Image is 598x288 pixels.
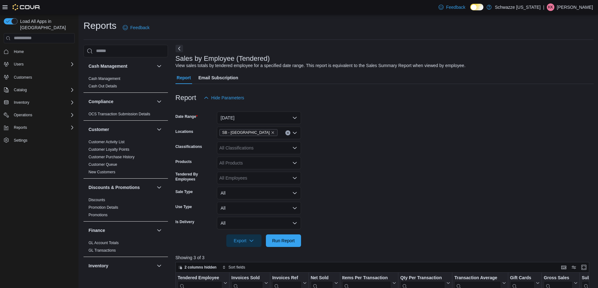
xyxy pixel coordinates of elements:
[89,84,117,88] a: Cash Out Details
[155,98,163,105] button: Compliance
[89,170,115,174] a: New Customers
[178,275,222,281] div: Tendered Employee
[11,136,75,144] span: Settings
[89,240,119,245] span: GL Account Totals
[89,63,127,69] h3: Cash Management
[84,239,168,257] div: Finance
[1,98,77,107] button: Inventory
[155,262,163,270] button: Inventory
[175,94,196,102] h3: Report
[266,234,301,247] button: Run Report
[89,263,154,269] button: Inventory
[185,265,217,270] span: 2 columns hidden
[272,275,301,281] div: Invoices Ref
[1,86,77,94] button: Catalog
[89,112,150,116] a: OCS Transaction Submission Details
[175,159,192,164] label: Products
[220,264,248,271] button: Sort fields
[11,111,35,119] button: Operations
[89,263,108,269] h3: Inventory
[155,62,163,70] button: Cash Management
[454,275,501,281] div: Transaction Average
[1,111,77,119] button: Operations
[84,196,168,221] div: Discounts & Promotions
[446,4,465,10] span: Feedback
[89,241,119,245] a: GL Account Totals
[557,3,593,11] p: [PERSON_NAME]
[548,3,553,11] span: KK
[175,55,270,62] h3: Sales by Employee (Tendered)
[217,187,301,199] button: All
[130,24,149,31] span: Feedback
[217,112,301,124] button: [DATE]
[89,248,116,253] a: GL Transactions
[89,140,125,144] a: Customer Activity List
[222,129,270,136] span: SB - [GEOGRAPHIC_DATA]
[11,60,75,68] span: Users
[84,75,168,92] div: Cash Management
[11,86,29,94] button: Catalog
[89,147,129,152] a: Customer Loyalty Points
[217,202,301,214] button: All
[272,238,295,244] span: Run Report
[89,112,150,117] span: OCS Transaction Submission Details
[89,63,154,69] button: Cash Management
[11,48,26,55] a: Home
[11,99,32,106] button: Inventory
[89,197,105,202] span: Discounts
[89,155,135,159] a: Customer Purchase History
[84,110,168,120] div: Compliance
[292,145,297,150] button: Open list of options
[4,45,75,161] nav: Complex example
[1,60,77,69] button: Users
[1,123,77,132] button: Reports
[400,275,445,281] div: Qty Per Transaction
[175,144,202,149] label: Classifications
[14,49,24,54] span: Home
[1,47,77,56] button: Home
[155,227,163,234] button: Finance
[201,92,247,104] button: Hide Parameters
[11,111,75,119] span: Operations
[1,72,77,81] button: Customers
[175,114,198,119] label: Date Range
[89,154,135,160] span: Customer Purchase History
[11,86,75,94] span: Catalog
[285,130,290,135] button: Clear input
[89,126,154,133] button: Customer
[495,3,541,11] p: Schwazze [US_STATE]
[292,160,297,165] button: Open list of options
[89,98,113,105] h3: Compliance
[84,138,168,178] div: Customer
[175,189,193,194] label: Sale Type
[89,139,125,144] span: Customer Activity List
[89,184,154,191] button: Discounts & Promotions
[470,4,483,10] input: Dark Mode
[89,126,109,133] h3: Customer
[89,162,117,167] span: Customer Queue
[175,219,194,224] label: Is Delivery
[89,76,120,81] span: Cash Management
[570,264,578,271] button: Display options
[155,126,163,133] button: Customer
[13,4,40,10] img: Cova
[175,204,192,209] label: Use Type
[11,99,75,106] span: Inventory
[230,234,258,247] span: Export
[89,227,154,233] button: Finance
[292,175,297,181] button: Open list of options
[89,212,108,217] span: Promotions
[11,137,30,144] a: Settings
[175,62,466,69] div: View sales totals by tendered employee for a specified date range. This report is equivalent to t...
[217,217,301,229] button: All
[11,48,75,55] span: Home
[342,275,391,281] div: Items Per Transaction
[544,275,573,281] div: Gross Sales
[89,184,140,191] h3: Discounts & Promotions
[89,147,129,152] span: Customer Loyalty Points
[175,254,594,261] p: Showing 3 of 3
[177,71,191,84] span: Report
[580,264,588,271] button: Enter fullscreen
